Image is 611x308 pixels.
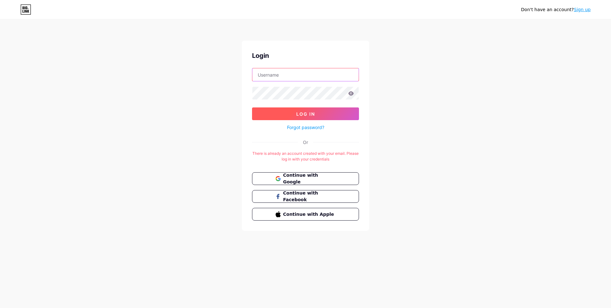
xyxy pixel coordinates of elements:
[252,107,359,120] button: Log In
[283,172,336,185] span: Continue with Google
[287,124,324,131] a: Forgot password?
[574,7,591,12] a: Sign up
[252,151,359,162] div: There is already an account created with your email. Please log in with your credentials
[252,190,359,203] button: Continue with Facebook
[252,208,359,221] button: Continue with Apple
[521,6,591,13] div: Don't have an account?
[283,211,336,218] span: Continue with Apple
[283,190,336,203] span: Continue with Facebook
[296,111,315,117] span: Log In
[252,68,359,81] input: Username
[252,172,359,185] button: Continue with Google
[252,51,359,60] div: Login
[303,139,308,146] div: Or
